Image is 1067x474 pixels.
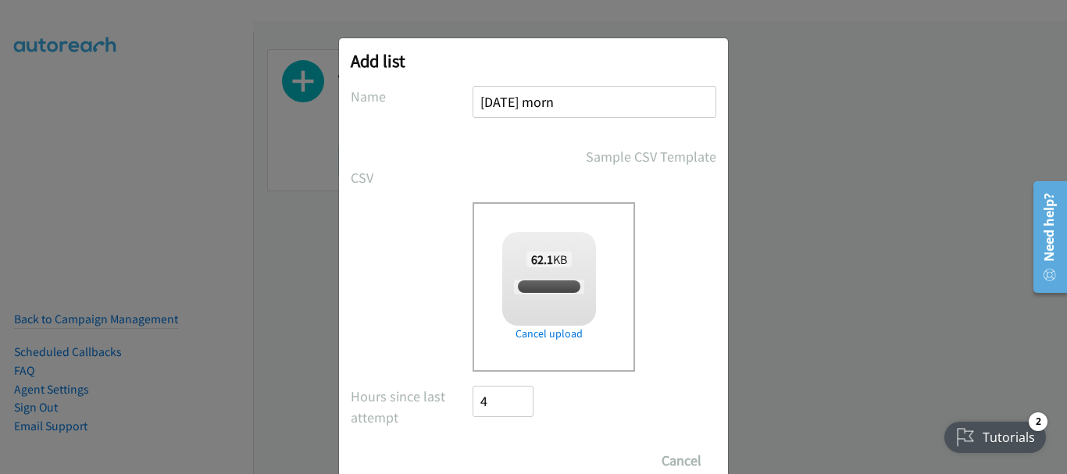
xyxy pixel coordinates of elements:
[1022,175,1067,299] iframe: Resource Center
[351,50,716,72] h2: Add list
[351,386,473,428] label: Hours since last attempt
[526,251,573,267] span: KB
[531,251,553,267] strong: 62.1
[502,326,596,342] a: Cancel upload
[351,167,473,188] label: CSV
[586,146,716,167] a: Sample CSV Template
[351,86,473,107] label: Name
[514,280,583,294] span: Tues morn.csv
[935,406,1055,462] iframe: Checklist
